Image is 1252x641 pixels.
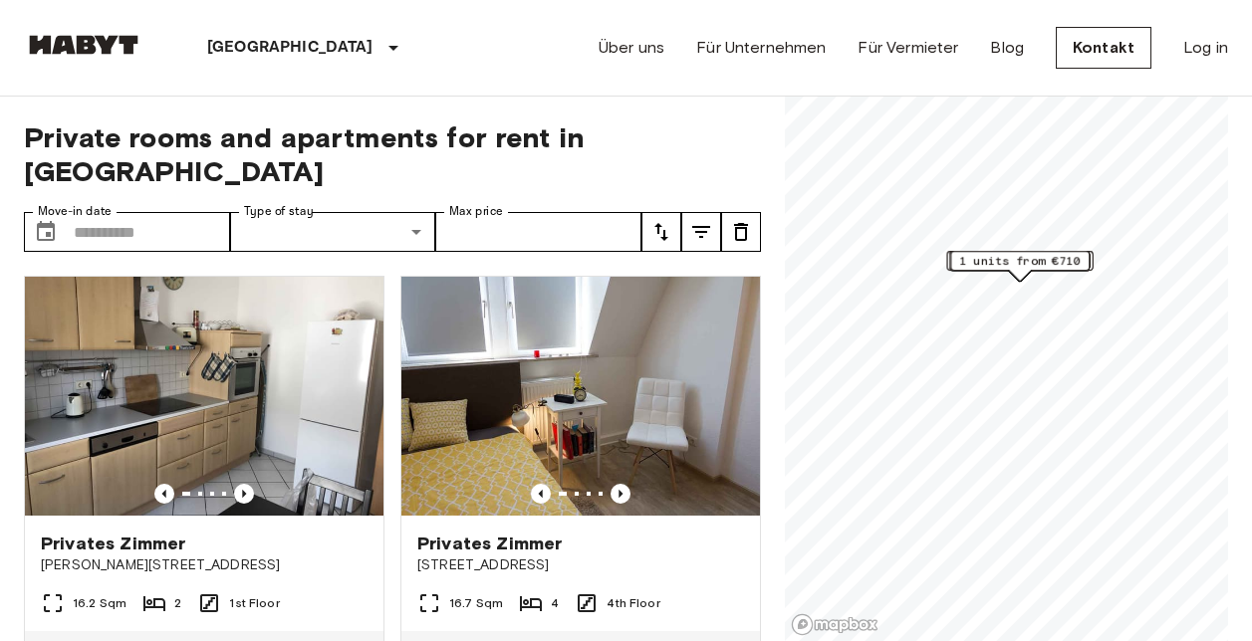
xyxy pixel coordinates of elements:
div: Map marker [947,251,1094,282]
button: tune [681,212,721,252]
a: Blog [990,36,1024,60]
div: Map marker [950,251,1090,282]
span: Private rooms and apartments for rent in [GEOGRAPHIC_DATA] [24,120,761,188]
span: 2 [174,594,181,612]
a: Für Vermieter [858,36,958,60]
span: [PERSON_NAME][STREET_ADDRESS] [41,555,368,575]
a: Kontakt [1056,27,1151,69]
a: Für Unternehmen [696,36,826,60]
span: [STREET_ADDRESS] [417,555,744,575]
span: 1 units from €710 [959,252,1081,270]
img: Habyt [24,35,143,55]
span: 4 [551,594,559,612]
button: Previous image [611,484,630,504]
button: Previous image [234,484,254,504]
button: tune [641,212,681,252]
span: 16.2 Sqm [73,594,126,612]
p: [GEOGRAPHIC_DATA] [207,36,374,60]
button: Previous image [154,484,174,504]
span: Privates Zimmer [41,532,185,555]
button: Choose date [26,212,66,252]
label: Type of stay [244,203,314,220]
span: 16.7 Sqm [449,594,503,612]
button: Previous image [531,484,551,504]
span: 1st Floor [229,594,279,612]
img: Marketing picture of unit DE-04-031-001-01HF [25,277,383,516]
a: Mapbox logo [791,613,878,636]
label: Move-in date [38,203,112,220]
button: tune [721,212,761,252]
div: Map marker [949,251,1089,282]
label: Max price [449,203,503,220]
a: Log in [1183,36,1228,60]
span: Privates Zimmer [417,532,562,555]
span: 4th Floor [607,594,659,612]
a: Über uns [599,36,664,60]
img: Marketing picture of unit DE-04-013-001-01HF [401,277,760,516]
